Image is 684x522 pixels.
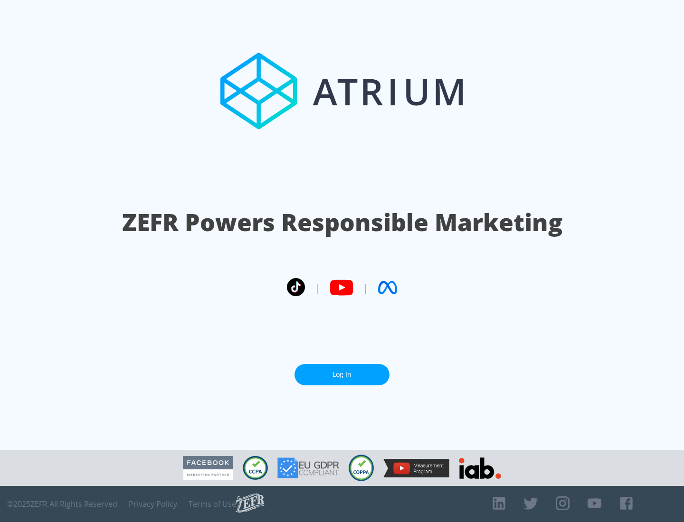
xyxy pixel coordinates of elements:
span: | [363,280,369,295]
img: IAB [459,457,501,479]
img: COPPA Compliant [349,455,374,481]
img: GDPR Compliant [277,457,339,478]
span: © 2025 ZEFR All Rights Reserved [7,499,117,509]
a: Terms of Use [189,499,236,509]
span: | [314,280,320,295]
img: Facebook Marketing Partner [183,456,233,480]
img: YouTube Measurement Program [383,459,449,477]
a: Privacy Policy [129,499,177,509]
h1: ZEFR Powers Responsible Marketing [122,206,562,239]
img: CCPA Compliant [243,456,268,480]
a: Log In [294,364,389,385]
